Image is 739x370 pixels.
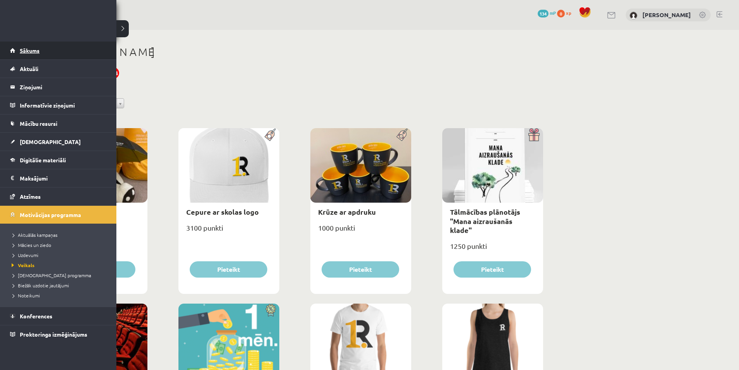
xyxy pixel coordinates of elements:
[20,120,57,127] span: Mācību resursi
[538,10,556,16] a: 134 mP
[10,115,107,132] a: Mācību resursi
[10,169,107,187] a: Maksājumi
[550,10,556,16] span: mP
[10,232,57,238] span: Aktuālās kampaņas
[10,252,38,258] span: Uzdevumi
[186,207,259,216] a: Cepure ar skolas logo
[557,10,575,16] a: 0 xp
[10,242,51,248] span: Mācies un ziedo
[526,128,543,141] img: Dāvana ar pārsteigumu
[10,241,109,248] a: Mācies un ziedo
[9,14,71,33] a: Rīgas 1. Tālmācības vidusskola
[10,292,109,299] a: Noteikumi
[20,156,66,163] span: Digitālie materiāli
[310,221,411,241] div: 1000 punkti
[10,262,35,268] span: Veikals
[10,188,107,205] a: Atzīmes
[10,272,91,278] span: [DEMOGRAPHIC_DATA] programma
[20,78,107,96] legend: Ziņojumi
[557,10,565,17] span: 0
[630,12,637,19] img: Kārlis Strautmanis
[10,78,107,96] a: Ziņojumi
[453,261,531,278] button: Pieteikt
[322,261,399,278] button: Pieteikt
[20,169,107,187] legend: Maksājumi
[450,207,520,235] a: Tālmācības plānotājs "Mana aizraušanās klade"
[642,11,691,19] a: [PERSON_NAME]
[10,42,107,59] a: Sākums
[20,193,41,200] span: Atzīmes
[538,10,549,17] span: 134
[10,282,109,289] a: Biežāk uzdotie jautājumi
[10,307,107,325] a: Konferences
[20,331,87,338] span: Proktoringa izmēģinājums
[10,60,107,78] a: Aktuāli
[20,211,81,218] span: Motivācijas programma
[190,261,267,278] button: Pieteikt
[10,96,107,114] a: Informatīvie ziņojumi
[10,231,109,238] a: Aktuālās kampaņas
[10,206,107,224] a: Motivācijas programma
[10,325,107,343] a: Proktoringa izmēģinājums
[10,262,109,269] a: Veikals
[442,240,543,259] div: 1250 punkti
[10,252,109,259] a: Uzdevumi
[10,151,107,169] a: Digitālie materiāli
[10,292,40,299] span: Noteikumi
[20,65,38,72] span: Aktuāli
[20,96,107,114] legend: Informatīvie ziņojumi
[47,45,543,59] h1: [PERSON_NAME]
[20,47,40,54] span: Sākums
[566,10,571,16] span: xp
[394,128,411,141] img: Populāra prece
[178,221,279,241] div: 3100 punkti
[20,313,52,320] span: Konferences
[262,128,279,141] img: Populāra prece
[262,304,279,317] img: Atlaide
[20,138,81,145] span: [DEMOGRAPHIC_DATA]
[10,133,107,151] a: [DEMOGRAPHIC_DATA]
[10,272,109,279] a: [DEMOGRAPHIC_DATA] programma
[10,282,69,288] span: Biežāk uzdotie jautājumi
[318,207,376,216] a: Krūze ar apdruku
